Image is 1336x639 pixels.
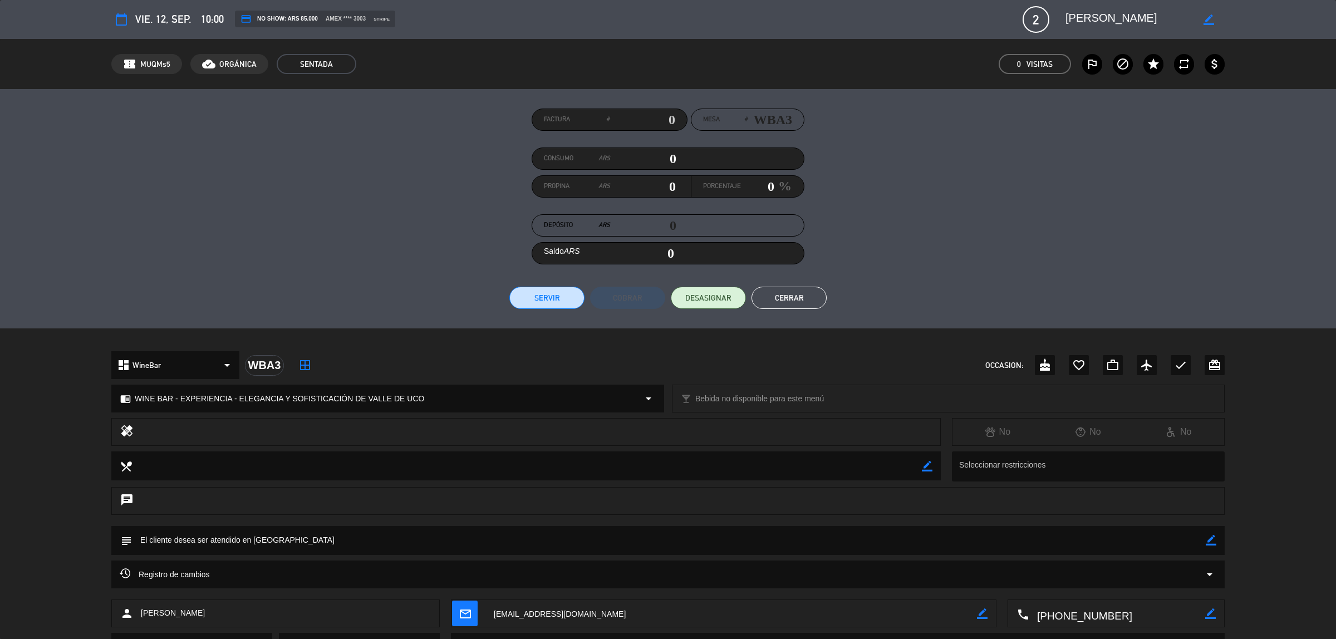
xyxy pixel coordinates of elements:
i: airplanemode_active [1140,358,1153,372]
i: work_outline [1106,358,1119,372]
i: border_color [977,608,988,619]
i: repeat [1177,57,1191,71]
i: check [1174,358,1187,372]
button: Servir [509,287,584,309]
i: border_all [298,358,312,372]
label: Porcentaje [703,181,741,192]
i: outlined_flag [1085,57,1099,71]
i: cake [1038,358,1052,372]
span: 10:00 [201,11,224,28]
button: DESASIGNAR [671,287,746,309]
i: cloud_done [202,57,215,71]
label: Factura [544,114,610,125]
button: Cobrar [590,287,665,309]
i: border_color [1206,535,1216,545]
em: # [606,114,610,125]
label: Consumo [544,153,610,164]
label: Propina [544,181,610,192]
input: number [748,111,792,128]
span: ORGÁNICA [219,58,257,71]
i: mail_outline [459,607,471,620]
em: # [744,114,748,125]
span: NO SHOW: ARS 85.000 [240,13,318,24]
i: arrow_drop_down [642,392,655,405]
i: chrome_reader_mode [120,394,131,404]
input: 0 [610,150,676,167]
span: Bebida no disponible para este menú [695,392,824,405]
i: attach_money [1208,57,1221,71]
span: 2 [1023,6,1049,33]
i: chat [120,493,134,509]
span: Mesa [703,114,720,125]
i: person [120,607,134,620]
i: calendar_today [115,13,128,26]
em: ARS [564,247,580,255]
span: vie. 12, sep. [135,11,191,28]
div: No [1043,425,1134,439]
i: star [1147,57,1160,71]
label: Saldo [544,245,580,258]
span: SENTADA [277,54,356,74]
i: dashboard [117,358,130,372]
em: % [774,175,792,197]
span: DESASIGNAR [685,292,731,304]
span: 0 [1017,58,1021,71]
i: border_color [1204,14,1214,25]
i: local_bar [681,394,691,404]
i: favorite_border [1072,358,1085,372]
span: OCCASION: [985,359,1023,372]
i: border_color [922,461,932,471]
i: local_dining [120,460,132,472]
i: subject [120,534,132,547]
em: ARS [598,181,610,192]
i: healing [120,424,134,440]
i: card_giftcard [1208,358,1221,372]
em: ARS [598,153,610,164]
span: Registro de cambios [120,568,210,581]
label: Depósito [544,220,610,231]
i: local_phone [1016,608,1029,620]
span: MUQMs5 [140,58,170,71]
div: WBA3 [245,355,284,376]
i: border_color [1205,608,1216,619]
button: calendar_today [111,9,131,30]
span: confirmation_number [123,57,136,71]
button: Cerrar [751,287,827,309]
input: 0 [741,178,774,195]
em: ARS [598,220,610,231]
div: No [952,425,1043,439]
span: stripe [374,16,390,23]
input: 0 [610,111,675,128]
span: [PERSON_NAME] [141,607,205,620]
i: arrow_drop_down [220,358,234,372]
span: WineBar [132,359,161,372]
input: 0 [610,178,676,195]
div: No [1133,425,1224,439]
i: credit_card [240,13,252,24]
span: WINE BAR - EXPERIENCIA - ELEGANCIA Y SOFISTICACIÓN DE VALLE DE UCO [135,392,424,405]
i: arrow_drop_down [1203,568,1216,581]
em: Visitas [1026,58,1053,71]
i: block [1116,57,1129,71]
